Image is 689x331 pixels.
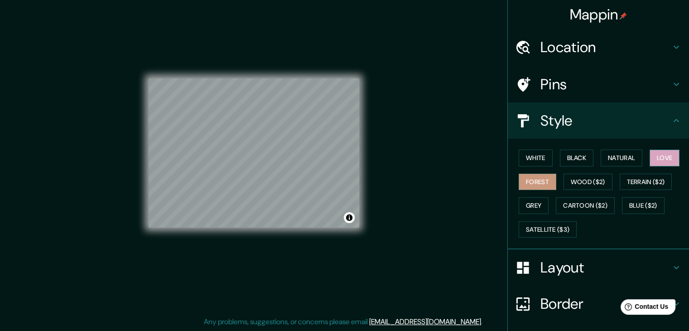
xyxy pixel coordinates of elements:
button: Satellite ($3) [519,221,577,238]
div: . [482,316,484,327]
button: White [519,150,553,166]
button: Terrain ($2) [620,174,672,190]
p: Any problems, suggestions, or concerns please email . [204,316,482,327]
button: Black [560,150,594,166]
button: Grey [519,197,549,214]
div: Location [508,29,689,65]
div: Style [508,102,689,139]
div: Border [508,286,689,322]
div: Layout [508,249,689,286]
button: Forest [519,174,556,190]
h4: Border [540,295,671,313]
h4: Pins [540,75,671,93]
h4: Style [540,112,671,130]
h4: Layout [540,258,671,277]
img: pin-icon.png [620,12,627,19]
canvas: Map [149,78,359,228]
button: Blue ($2) [622,197,665,214]
button: Natural [601,150,642,166]
button: Toggle attribution [344,212,355,223]
div: Pins [508,66,689,102]
h4: Mappin [570,5,627,24]
h4: Location [540,38,671,56]
button: Wood ($2) [564,174,612,190]
a: [EMAIL_ADDRESS][DOMAIN_NAME] [369,317,481,326]
button: Cartoon ($2) [556,197,615,214]
div: . [484,316,486,327]
button: Love [650,150,679,166]
iframe: Help widget launcher [608,296,679,321]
